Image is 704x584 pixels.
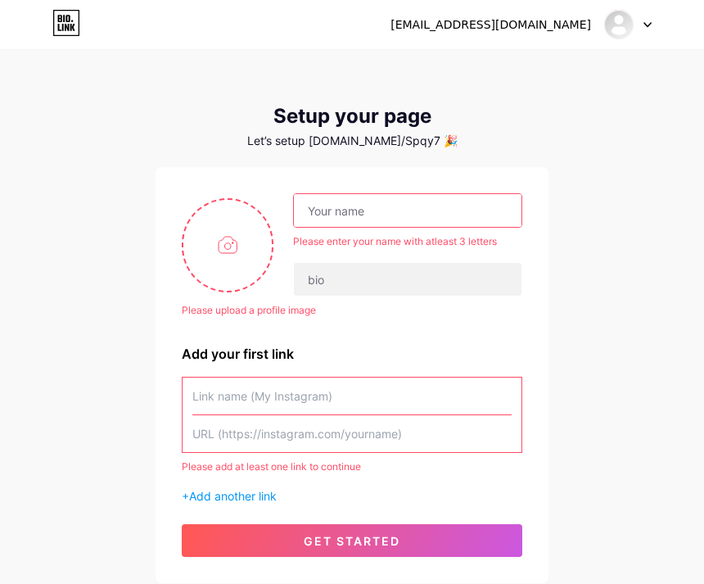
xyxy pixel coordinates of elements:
button: get started [182,524,522,557]
span: get started [304,534,400,548]
input: Your name [294,194,521,227]
div: [EMAIL_ADDRESS][DOMAIN_NAME] [390,16,591,34]
div: Please enter your name with atleast 3 letters [293,234,522,249]
span: Add another link [189,489,277,503]
input: URL (https://instagram.com/yourname) [192,415,512,452]
div: Please upload a profile image [182,303,522,318]
div: Add your first link [182,344,522,364]
div: + [182,487,522,505]
div: Please add at least one link to continue [182,460,522,474]
img: نجوم المسلسلات [603,9,634,40]
input: bio [294,263,521,296]
div: Setup your page [156,105,548,128]
div: Let’s setup [DOMAIN_NAME]/Spqy7 🎉 [156,134,548,147]
input: Link name (My Instagram) [192,378,512,414]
